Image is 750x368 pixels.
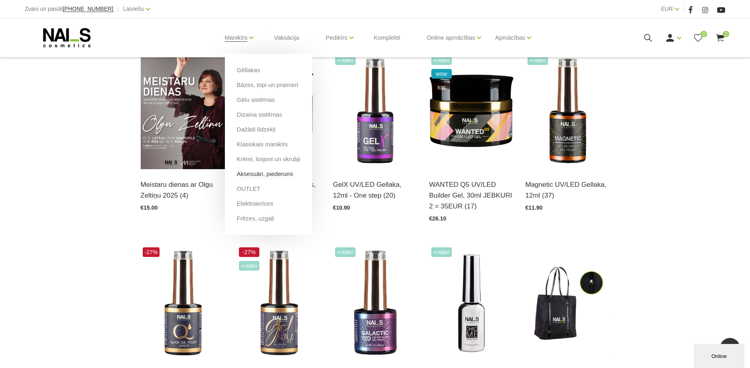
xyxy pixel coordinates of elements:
a: GelX UV/LED Gellaka, 12ml - One step (20) [333,179,417,201]
a: Krēmi, losjoni un skrubji [237,155,300,164]
img: Daudzdimensionāla magnētiskā gellaka, kas satur smalkas, atstarojošas hroma daļiņas. Ar īpaša mag... [333,245,417,361]
img: Paredzēta hromēta jeb spoguļspīduma efekta veidošanai uz pilnas naga plātnes vai atsevišķiem diza... [429,245,513,361]
a: OUTLET [237,184,261,193]
a: Online apmācības [427,22,475,54]
a: Gēllakas [237,66,260,75]
a: Dizaina sistēmas [237,110,282,119]
span: €11.90 [526,204,543,211]
a: Bāzes, topi un praimeri [237,81,298,89]
a: Meistaru dienas ar Olgu Zeltiņu 2025 (4) [141,179,225,201]
a: Komplekti [368,18,407,57]
span: +Video [335,247,356,257]
a: Manikīrs [225,22,248,54]
span: €15.00 [141,204,158,211]
span: 0 [701,31,707,37]
a: EUR [661,4,673,14]
span: +Video [239,261,260,271]
a: Latviešu [123,4,144,14]
a: Vaksācija [267,18,305,57]
span: +Video [431,247,452,257]
span: | [117,4,119,14]
span: 2 [723,31,729,37]
a: Apmācības [495,22,525,54]
span: -27% [143,247,160,257]
img: Trīs vienā - bāze, tonis, tops (trausliem nagiem vēlams papildus lietot bāzi). Ilgnoturīga un int... [333,53,417,169]
a: Dažādi līdzekļi [237,125,276,134]
a: Aksesuāri, piederumi [237,170,293,178]
img: ✨ Meistaru dienas ar Olgu Zeltiņu 2025 ✨🍂 RUDENS / Seminārs manikīra meistariem 🍂📍 Liepāja – 7. o... [141,53,225,169]
span: +Video [431,55,452,65]
a: Pedikīrs [325,22,347,54]
img: Ātri, ērti un vienkārši!Intensīvi pigmentēta gellaka, kas perfekti klājas arī vienā slānī, tādā v... [141,245,225,361]
span: +Video [528,55,548,65]
img: Gels WANTED NAILS cosmetics tehniķu komanda ir radījusi gelu, kas ilgi jau ir katra meistara mekl... [429,53,513,169]
iframe: chat widget [694,342,746,368]
a: Gēlu sistēmas [237,95,275,104]
span: €26.10 [429,215,447,222]
div: Zvani un pasūti [25,4,113,14]
a: Elektroierīces [237,199,273,208]
a: 2 [715,33,725,43]
a: Magnetic UV/LED Gellaka, 12ml (37) [526,179,610,201]
a: 0 [693,33,703,43]
span: wow [431,69,452,79]
a: [PHONE_NUMBER] [63,6,113,12]
span: €10.90 [333,204,350,211]
a: WANTED Q5 UV/LED Builder Gel, 30ml JEBKURI 2 = 35EUR (17) [429,179,513,212]
a: Klasiskais manikīrs [237,140,288,149]
span: | [683,4,685,14]
span: -27% [239,247,260,257]
span: top [431,83,452,92]
img: Ilgnoturīga gellaka, kas sastāv no metāla mikrodaļiņām, kuras īpaša magnēta ietekmē var pārvērst ... [526,53,610,169]
img: Ērta, eleganta, izturīga soma ar NAI_S cosmetics logo.Izmērs: 38 x 46 x 14 cm... [526,245,610,361]
span: +Video [335,55,356,65]
a: Frēzes, uzgaļi [237,214,274,223]
img: Ilgnoturīga, intensīvi pigmentēta gellaka. Viegli klājas, lieliski žūst, nesaraujas, neatkāpjas n... [237,245,321,361]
